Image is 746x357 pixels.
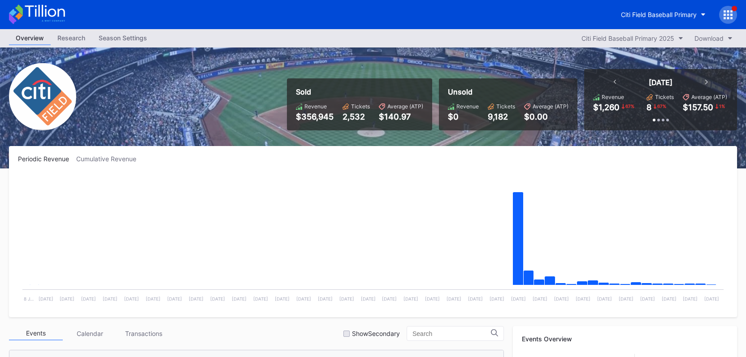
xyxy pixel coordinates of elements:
[468,296,483,301] text: [DATE]
[304,103,327,110] div: Revenue
[81,296,96,301] text: [DATE]
[296,112,334,121] div: $356,945
[683,103,713,112] div: $157.50
[656,103,667,110] div: 67 %
[490,296,504,301] text: [DATE]
[619,296,633,301] text: [DATE]
[232,296,247,301] text: [DATE]
[18,174,728,308] svg: Chart title
[447,296,461,301] text: [DATE]
[649,78,672,87] div: [DATE]
[533,296,547,301] text: [DATE]
[614,6,712,23] button: Citi Field Baseball Primary
[9,327,63,340] div: Events
[51,31,92,44] div: Research
[103,296,117,301] text: [DATE]
[275,296,290,301] text: [DATE]
[456,103,479,110] div: Revenue
[117,327,170,340] div: Transactions
[296,87,423,96] div: Sold
[602,94,624,100] div: Revenue
[18,155,76,163] div: Periodic Revenue
[646,103,651,112] div: 8
[253,296,268,301] text: [DATE]
[379,112,423,121] div: $140.97
[60,296,74,301] text: [DATE]
[9,63,76,130] img: Citi_Field_Baseball_Primary.png
[425,296,440,301] text: [DATE]
[189,296,204,301] text: [DATE]
[63,327,117,340] div: Calendar
[9,31,51,45] a: Overview
[39,296,53,301] text: [DATE]
[554,296,569,301] text: [DATE]
[92,31,154,44] div: Season Settings
[621,11,697,18] div: Citi Field Baseball Primary
[683,296,698,301] text: [DATE]
[361,296,376,301] text: [DATE]
[662,296,677,301] text: [DATE]
[382,296,397,301] text: [DATE]
[318,296,333,301] text: [DATE]
[167,296,182,301] text: [DATE]
[351,103,370,110] div: Tickets
[581,34,674,42] div: Citi Field Baseball Primary 2025
[533,103,568,110] div: Average (ATP)
[597,296,612,301] text: [DATE]
[488,112,515,121] div: 9,182
[76,155,143,163] div: Cumulative Revenue
[522,335,728,343] div: Events Overview
[496,103,515,110] div: Tickets
[210,296,225,301] text: [DATE]
[691,94,727,100] div: Average (ATP)
[51,31,92,45] a: Research
[339,296,354,301] text: [DATE]
[704,296,719,301] text: [DATE]
[296,296,311,301] text: [DATE]
[576,296,590,301] text: [DATE]
[690,32,737,44] button: Download
[146,296,160,301] text: [DATE]
[577,32,688,44] button: Citi Field Baseball Primary 2025
[352,330,400,337] div: Show Secondary
[511,296,526,301] text: [DATE]
[593,103,620,112] div: $1,260
[625,103,635,110] div: 67 %
[387,103,423,110] div: Average (ATP)
[92,31,154,45] a: Season Settings
[24,296,34,301] text: 8 J…
[343,112,370,121] div: 2,532
[448,112,479,121] div: $0
[412,330,491,337] input: Search
[694,34,724,42] div: Download
[655,94,674,100] div: Tickets
[448,87,568,96] div: Unsold
[718,103,726,110] div: 1 %
[403,296,418,301] text: [DATE]
[640,296,655,301] text: [DATE]
[524,112,568,121] div: $0.00
[124,296,139,301] text: [DATE]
